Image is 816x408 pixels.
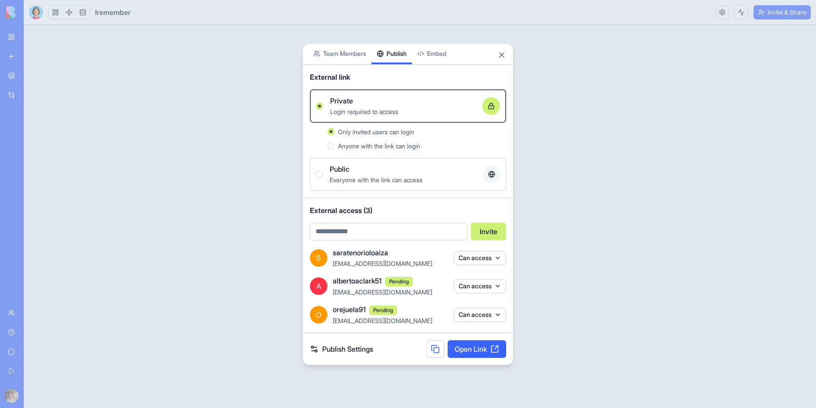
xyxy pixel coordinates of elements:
[330,96,353,106] span: Private
[310,306,327,323] span: O
[448,340,506,358] a: Open Link
[412,44,452,64] button: Embed
[310,277,327,295] span: A
[330,176,423,184] span: Everyone with the link can access
[327,128,334,135] button: Only invited users can login
[316,103,323,110] button: PrivateLogin required to access
[327,142,334,149] button: Anyone with the link can login
[454,251,506,265] button: Can access
[333,304,366,315] span: orejuela91
[333,288,432,296] span: [EMAIL_ADDRESS][DOMAIN_NAME]
[310,205,506,216] span: External access (3)
[330,108,398,115] span: Login required to access
[333,260,432,267] span: [EMAIL_ADDRESS][DOMAIN_NAME]
[333,317,432,324] span: [EMAIL_ADDRESS][DOMAIN_NAME]
[471,223,506,240] button: Invite
[338,142,420,150] span: Anyone with the link can login
[310,72,350,82] span: External link
[333,276,382,286] span: albertoaclark51
[369,305,397,315] span: Pending
[310,344,373,354] a: Publish Settings
[333,247,388,258] span: saratenorioloaiza
[310,249,327,267] span: S
[338,128,414,136] span: Only invited users can login
[385,277,413,287] span: Pending
[316,171,323,178] button: PublicEveryone with the link can access
[454,308,506,322] button: Can access
[371,44,412,64] button: Publish
[454,279,506,293] button: Can access
[497,51,506,59] button: Close
[308,44,371,64] button: Team Members
[330,164,349,174] span: Public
